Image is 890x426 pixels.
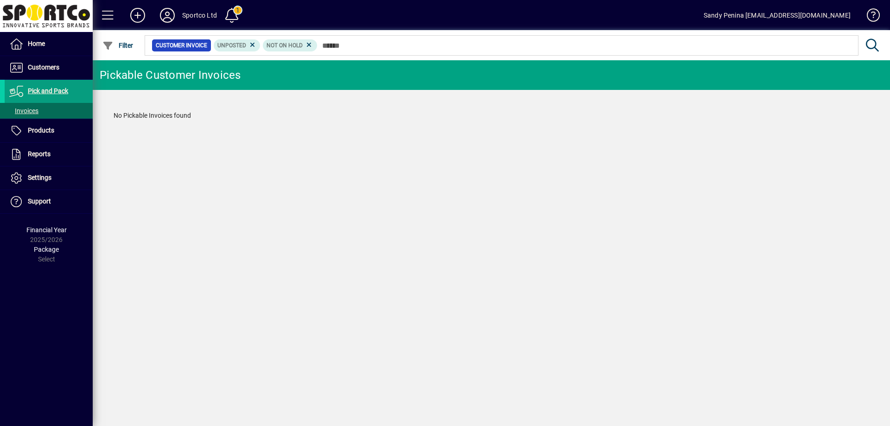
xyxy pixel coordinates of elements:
[28,127,54,134] span: Products
[28,197,51,205] span: Support
[100,37,136,54] button: Filter
[100,68,241,83] div: Pickable Customer Invoices
[153,7,182,24] button: Profile
[860,2,878,32] a: Knowledge Base
[28,150,51,158] span: Reports
[26,226,67,234] span: Financial Year
[156,41,207,50] span: Customer Invoice
[704,8,851,23] div: Sandy Penina [EMAIL_ADDRESS][DOMAIN_NAME]
[182,8,217,23] div: Sportco Ltd
[28,64,59,71] span: Customers
[5,103,93,119] a: Invoices
[5,119,93,142] a: Products
[102,42,133,49] span: Filter
[5,32,93,56] a: Home
[217,42,246,49] span: Unposted
[5,143,93,166] a: Reports
[214,39,261,51] mat-chip: Customer Invoice Status: Unposted
[5,166,93,190] a: Settings
[28,87,68,95] span: Pick and Pack
[28,40,45,47] span: Home
[123,7,153,24] button: Add
[263,39,317,51] mat-chip: Hold Status: Not On Hold
[267,42,303,49] span: Not On Hold
[9,107,38,114] span: Invoices
[104,102,878,130] div: No Pickable Invoices found
[28,174,51,181] span: Settings
[5,190,93,213] a: Support
[34,246,59,253] span: Package
[5,56,93,79] a: Customers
